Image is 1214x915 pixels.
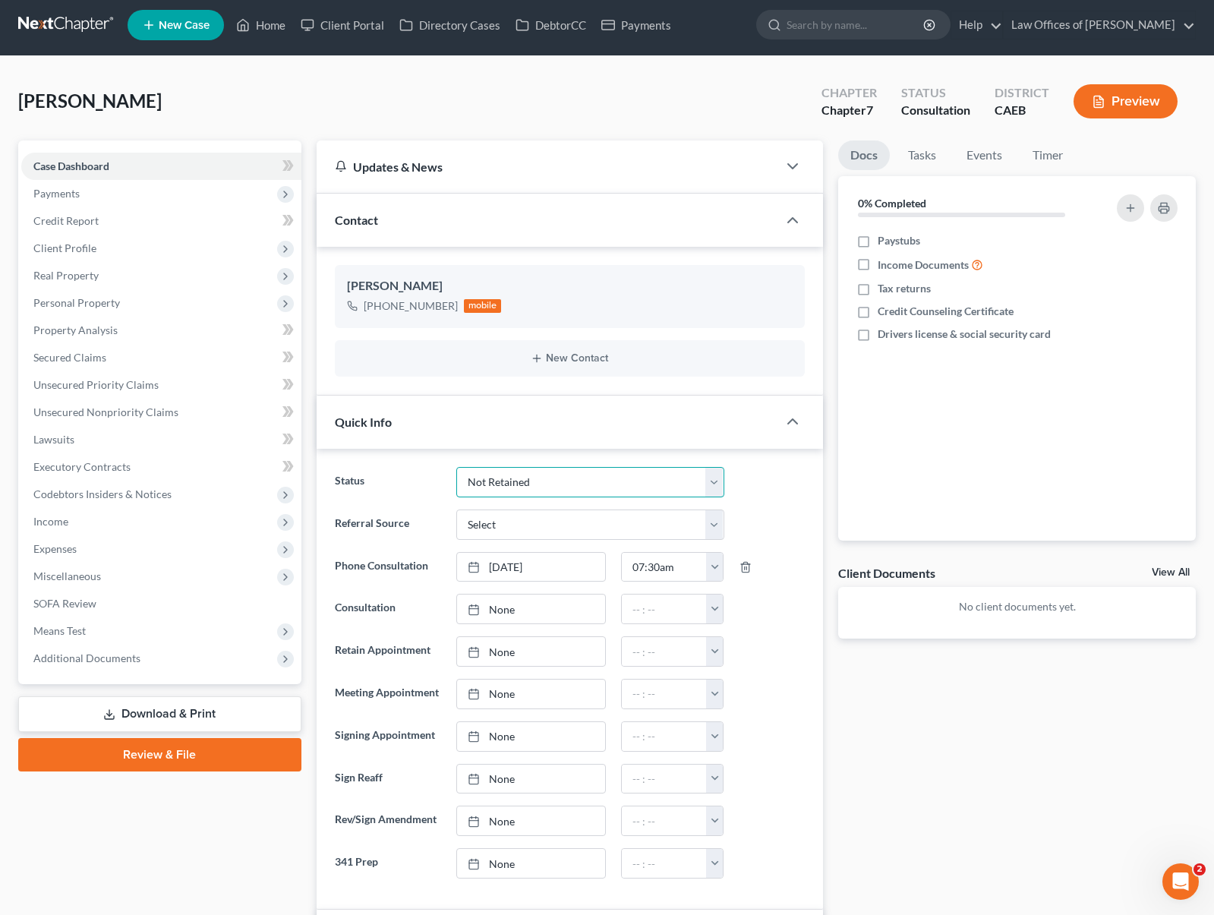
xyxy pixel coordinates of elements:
a: Help [951,11,1002,39]
a: None [457,806,606,835]
span: Secured Claims [33,351,106,364]
span: Additional Documents [33,652,140,664]
a: None [457,680,606,708]
a: Client Portal [293,11,392,39]
input: -- : -- [622,637,707,666]
input: -- : -- [622,595,707,623]
span: Income [33,515,68,528]
span: Property Analysis [33,323,118,336]
label: Rev/Sign Amendment [327,806,449,836]
a: Unsecured Priority Claims [21,371,301,399]
a: Credit Report [21,207,301,235]
a: Home [229,11,293,39]
span: 7 [866,103,873,117]
div: [PERSON_NAME] [347,277,793,295]
a: None [457,637,606,666]
span: Quick Info [335,415,392,429]
a: [DATE] [457,553,606,582]
span: Expenses [33,542,77,555]
a: Case Dashboard [21,153,301,180]
a: None [457,595,606,623]
span: Codebtors Insiders & Notices [33,487,172,500]
label: Phone Consultation [327,552,449,582]
button: Preview [1074,84,1178,118]
a: Payments [594,11,679,39]
input: -- : -- [622,806,707,835]
span: 2 [1194,863,1206,876]
a: SOFA Review [21,590,301,617]
a: Download & Print [18,696,301,732]
span: Drivers license & social security card [878,327,1051,342]
div: mobile [464,299,502,313]
input: -- : -- [622,722,707,751]
span: Unsecured Priority Claims [33,378,159,391]
strong: 0% Completed [858,197,926,210]
span: New Case [159,20,210,31]
input: -- : -- [622,680,707,708]
button: New Contact [347,352,793,364]
div: Chapter [821,102,877,119]
div: Consultation [901,102,970,119]
span: Client Profile [33,241,96,254]
a: Docs [838,140,890,170]
a: Unsecured Nonpriority Claims [21,399,301,426]
span: Miscellaneous [33,570,101,582]
input: -- : -- [622,849,707,878]
a: View All [1152,567,1190,578]
div: Chapter [821,84,877,102]
span: Credit Counseling Certificate [878,304,1014,319]
span: Paystubs [878,233,920,248]
a: None [457,849,606,878]
iframe: Intercom live chat [1162,863,1199,900]
label: 341 Prep [327,848,449,879]
a: Executory Contracts [21,453,301,481]
a: Directory Cases [392,11,508,39]
span: Case Dashboard [33,159,109,172]
p: No client documents yet. [850,599,1184,614]
label: Status [327,467,449,497]
a: None [457,765,606,794]
div: Client Documents [838,565,935,581]
a: Secured Claims [21,344,301,371]
span: Lawsuits [33,433,74,446]
a: Property Analysis [21,317,301,344]
a: Events [954,140,1014,170]
input: -- : -- [622,765,707,794]
span: Unsecured Nonpriority Claims [33,405,178,418]
label: Sign Reaff [327,764,449,794]
a: Review & File [18,738,301,771]
span: Real Property [33,269,99,282]
a: Timer [1020,140,1075,170]
span: Payments [33,187,80,200]
label: Signing Appointment [327,721,449,752]
a: DebtorCC [508,11,594,39]
span: Executory Contracts [33,460,131,473]
span: Income Documents [878,257,969,273]
span: Credit Report [33,214,99,227]
a: None [457,722,606,751]
span: SOFA Review [33,597,96,610]
div: CAEB [995,102,1049,119]
a: Lawsuits [21,426,301,453]
a: Law Offices of [PERSON_NAME] [1004,11,1195,39]
span: Personal Property [33,296,120,309]
div: Updates & News [335,159,759,175]
div: District [995,84,1049,102]
label: Consultation [327,594,449,624]
label: Referral Source [327,510,449,540]
span: Means Test [33,624,86,637]
div: [PHONE_NUMBER] [364,298,458,314]
div: Status [901,84,970,102]
a: Tasks [896,140,948,170]
span: Contact [335,213,378,227]
label: Meeting Appointment [327,679,449,709]
input: Search by name... [787,11,925,39]
input: -- : -- [622,553,707,582]
span: [PERSON_NAME] [18,90,162,112]
span: Tax returns [878,281,931,296]
label: Retain Appointment [327,636,449,667]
